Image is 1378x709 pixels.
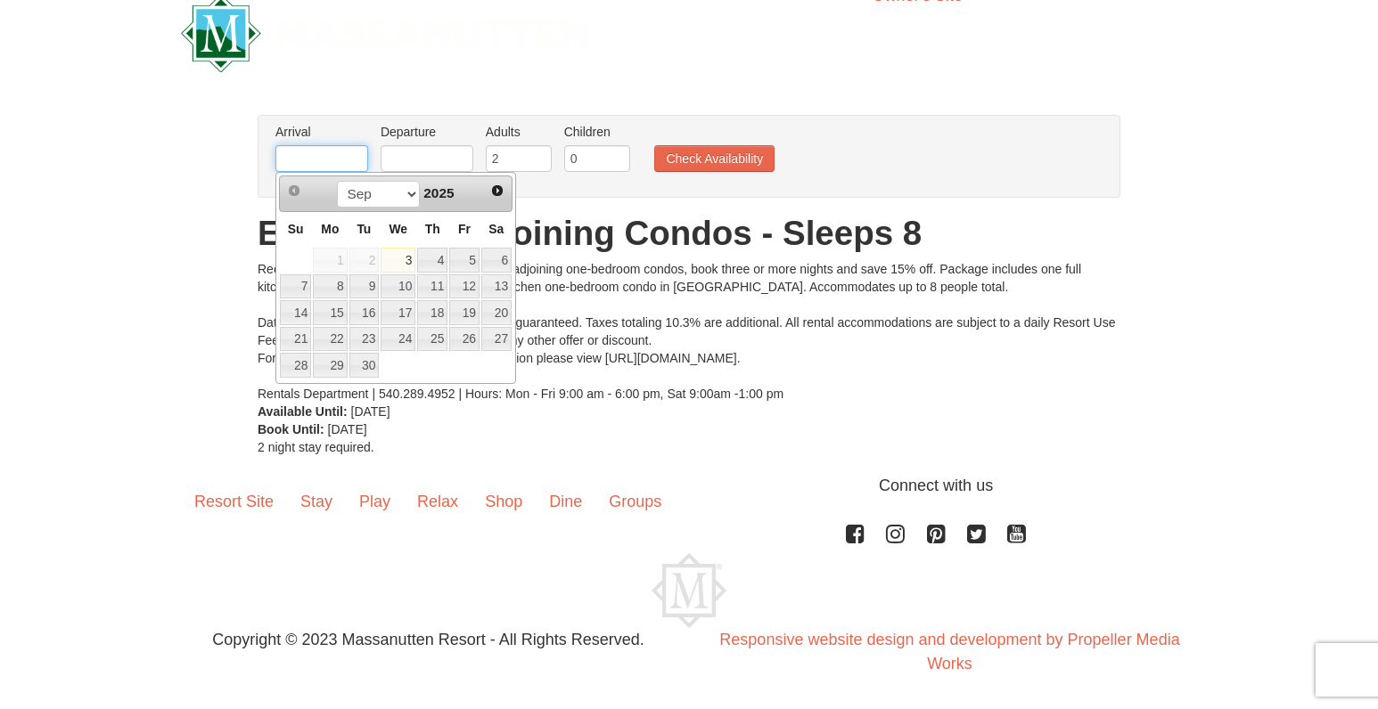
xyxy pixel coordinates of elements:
td: available [380,247,416,273]
a: 21 [280,327,311,352]
td: available [312,299,348,326]
a: 22 [313,327,347,352]
div: Receive 10% off for booking two nights in two adjoining one-bedroom condos, book three or more ni... [258,260,1120,403]
a: Shop [472,474,536,529]
a: 26 [449,327,480,352]
td: available [448,299,480,326]
a: 7 [280,274,311,299]
h1: Eagle Trace Adjoining Condos - Sleeps 8 [258,216,1120,251]
a: 12 [449,274,480,299]
td: available [349,299,381,326]
a: Massanutten Resort [181,10,589,52]
span: 1 [313,248,347,273]
td: available [448,273,480,300]
td: available [416,326,448,353]
a: 23 [349,327,380,352]
td: available [349,352,381,379]
a: Stay [287,474,346,529]
a: 30 [349,353,380,378]
td: unAvailable [312,247,348,273]
a: 27 [481,327,512,352]
button: Check Availability [654,145,775,172]
span: Saturday [488,222,504,236]
a: 15 [313,300,347,325]
span: 2 night stay required. [258,440,374,454]
td: available [312,352,348,379]
a: Dine [536,474,595,529]
a: 6 [481,248,512,273]
a: 25 [417,327,447,352]
td: available [312,273,348,300]
a: 20 [481,300,512,325]
a: 14 [280,300,311,325]
span: Tuesday [357,222,371,236]
td: available [448,326,480,353]
strong: Book Until: [258,422,324,436]
span: Wednesday [389,222,407,236]
a: Responsive website design and development by Propeller Media Works [719,631,1179,672]
td: available [279,273,312,300]
td: available [416,273,448,300]
td: available [349,273,381,300]
p: Connect with us [181,474,1197,498]
td: available [380,326,416,353]
strong: Available Until: [258,404,348,419]
label: Arrival [275,123,368,141]
span: 2 [349,248,380,273]
a: 11 [417,274,447,299]
a: Groups [595,474,675,529]
td: available [380,299,416,326]
td: available [279,326,312,353]
a: 10 [381,274,415,299]
a: 29 [313,353,347,378]
a: Relax [404,474,472,529]
a: Next [485,178,510,203]
span: Prev [287,183,301,198]
a: 24 [381,327,415,352]
a: 8 [313,274,347,299]
td: available [480,247,513,273]
a: 18 [417,300,447,325]
td: available [279,299,312,326]
label: Departure [381,123,473,141]
a: 17 [381,300,415,325]
a: Play [346,474,404,529]
a: 19 [449,300,480,325]
span: [DATE] [351,404,390,419]
td: available [480,273,513,300]
td: available [480,326,513,353]
td: available [312,326,348,353]
a: 5 [449,248,480,273]
a: 13 [481,274,512,299]
a: 4 [417,248,447,273]
label: Children [564,123,630,141]
a: Prev [282,178,307,203]
label: Adults [486,123,552,141]
a: 3 [381,248,415,273]
img: Massanutten Resort Logo [652,553,726,628]
td: available [448,247,480,273]
a: 28 [280,353,311,378]
td: available [480,299,513,326]
span: Monday [321,222,339,236]
a: 9 [349,274,380,299]
span: 2025 [423,185,454,200]
td: available [416,299,448,326]
span: [DATE] [328,422,367,436]
td: available [380,273,416,300]
td: available [416,247,448,273]
span: Next [490,183,504,198]
span: Friday [458,222,471,236]
span: Sunday [288,222,304,236]
td: available [279,352,312,379]
td: available [349,326,381,353]
a: Resort Site [181,474,287,529]
span: Thursday [425,222,440,236]
a: 16 [349,300,380,325]
td: unAvailable [349,247,381,273]
p: Copyright © 2023 Massanutten Resort - All Rights Reserved. [168,628,689,652]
